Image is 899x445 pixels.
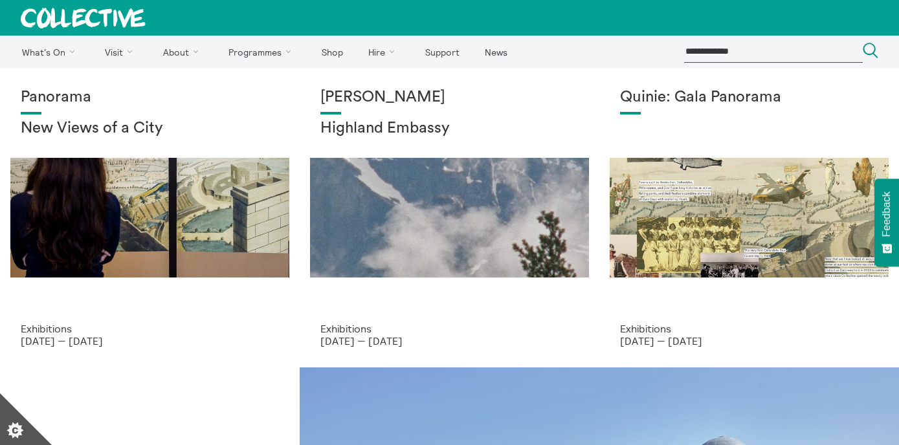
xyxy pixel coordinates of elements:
[320,335,579,347] p: [DATE] — [DATE]
[217,36,308,68] a: Programmes
[881,191,893,237] span: Feedback
[21,89,279,107] h1: Panorama
[874,179,899,266] button: Feedback - Show survey
[21,323,279,334] p: Exhibitions
[357,36,412,68] a: Hire
[151,36,215,68] a: About
[414,36,471,68] a: Support
[599,68,899,367] a: Josie Vallely Quinie: Gala Panorama Exhibitions [DATE] — [DATE]
[300,68,599,367] a: Solar wheels 17 [PERSON_NAME] Highland Embassy Exhibitions [DATE] — [DATE]
[320,89,579,107] h1: [PERSON_NAME]
[620,323,878,334] p: Exhibitions
[310,36,354,68] a: Shop
[473,36,518,68] a: News
[320,120,579,138] h2: Highland Embassy
[94,36,150,68] a: Visit
[10,36,91,68] a: What's On
[320,323,579,334] p: Exhibitions
[620,335,878,347] p: [DATE] — [DATE]
[21,335,279,347] p: [DATE] — [DATE]
[620,89,878,107] h1: Quinie: Gala Panorama
[21,120,279,138] h2: New Views of a City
